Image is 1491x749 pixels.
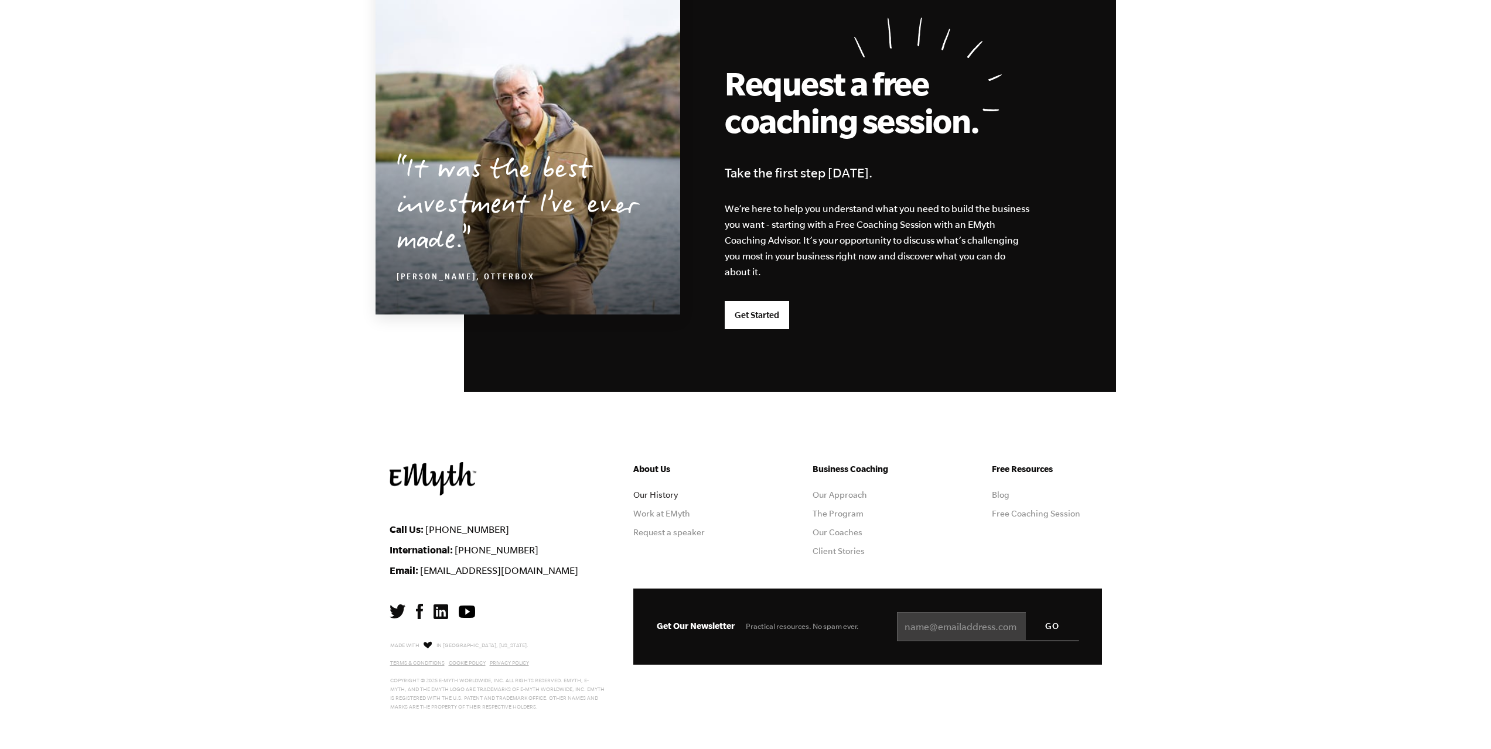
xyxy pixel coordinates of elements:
span: Get Our Newsletter [657,621,735,631]
img: LinkedIn [434,604,448,619]
a: Our Approach [813,490,867,500]
a: Blog [992,490,1009,500]
strong: Call Us: [390,524,424,535]
img: EMyth [390,462,476,495]
iframe: Chat Widget [1432,693,1491,749]
a: Work at EMyth [633,509,690,518]
a: The Program [813,509,864,518]
a: Cookie Policy [449,660,486,666]
h5: Free Resources [992,462,1102,476]
img: YouTube [459,606,475,618]
a: Privacy Policy [490,660,529,666]
img: Love [424,641,432,649]
a: [PHONE_NUMBER] [425,524,509,535]
a: [PHONE_NUMBER] [455,545,538,555]
a: Terms & Conditions [390,660,445,666]
input: name@emailaddress.com [897,612,1079,641]
a: Our History [633,490,678,500]
h5: Business Coaching [813,462,923,476]
a: Free Coaching Session [992,509,1080,518]
h4: Take the first step [DATE]. [725,162,1053,183]
a: Request a speaker [633,528,705,537]
cite: [PERSON_NAME], OtterBox [397,273,535,283]
a: Our Coaches [813,528,862,537]
p: We’re here to help you understand what you need to build the business you want - starting with a ... [725,201,1031,280]
img: Facebook [416,604,423,619]
strong: International: [390,544,453,555]
span: Practical resources. No spam ever. [746,622,859,631]
strong: Email: [390,565,418,576]
p: It was the best investment I’ve ever made. [397,155,659,260]
img: Twitter [390,604,405,618]
a: [EMAIL_ADDRESS][DOMAIN_NAME] [420,565,578,576]
input: GO [1026,612,1079,640]
h5: About Us [633,462,743,476]
a: Get Started [725,301,789,329]
h2: Request a free coaching session. [725,64,988,139]
p: Made with in [GEOGRAPHIC_DATA], [US_STATE]. Copyright © 2025 E-Myth Worldwide, Inc. All rights re... [390,639,605,712]
a: Client Stories [813,546,865,556]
